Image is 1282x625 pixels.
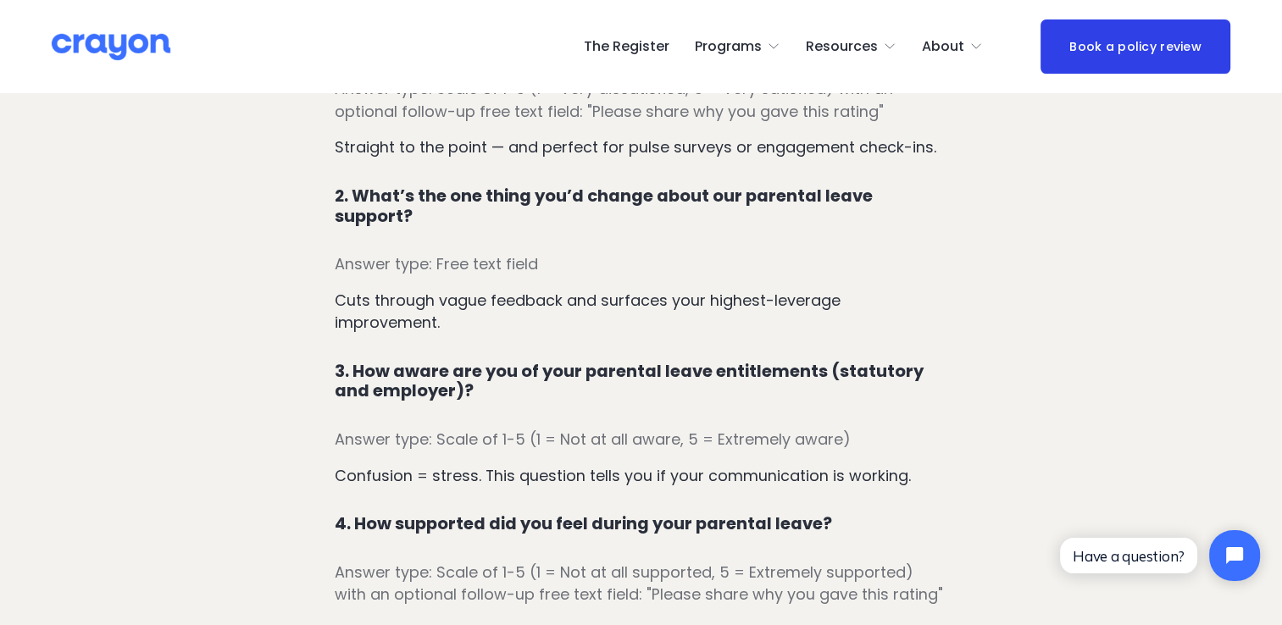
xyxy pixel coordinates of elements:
[1046,516,1274,595] iframe: Tidio Chat
[922,33,983,60] a: folder dropdown
[806,33,896,60] a: folder dropdown
[335,514,948,534] h4: 4. How supported did you feel during your parental leave?
[1041,19,1231,75] a: Book a policy review
[335,136,948,159] p: Straight to the point — and perfect for pulse surveys or engagement check-ins.
[695,35,762,59] span: Programs
[922,35,964,59] span: About
[806,35,878,59] span: Resources
[335,253,538,274] span: Answer type: Free text field
[335,78,897,122] span: Answer type: Scale of 1-5 (1 = Very dissatisfied, 5 = Very satisfied) with an optional follow-up ...
[52,32,170,62] img: Crayon
[335,290,948,335] p: Cuts through vague feedback and surfaces your highest-leverage improvement.
[335,186,948,226] h4: 2. What’s the one thing you’d change about our parental leave support?
[335,561,943,606] span: Answer type: Scale of 1-5 (1 = Not at all supported, 5 = Extremely supported) with an optional fo...
[695,33,780,60] a: folder dropdown
[584,33,669,60] a: The Register
[335,362,948,401] h4: 3. How aware are you of your parental leave entitlements (statutory and employer)?
[335,429,851,450] span: Answer type: Scale of 1-5 (1 = Not at all aware, 5 = Extremely aware)
[335,465,948,488] p: Confusion = stress. This question tells you if your communication is working.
